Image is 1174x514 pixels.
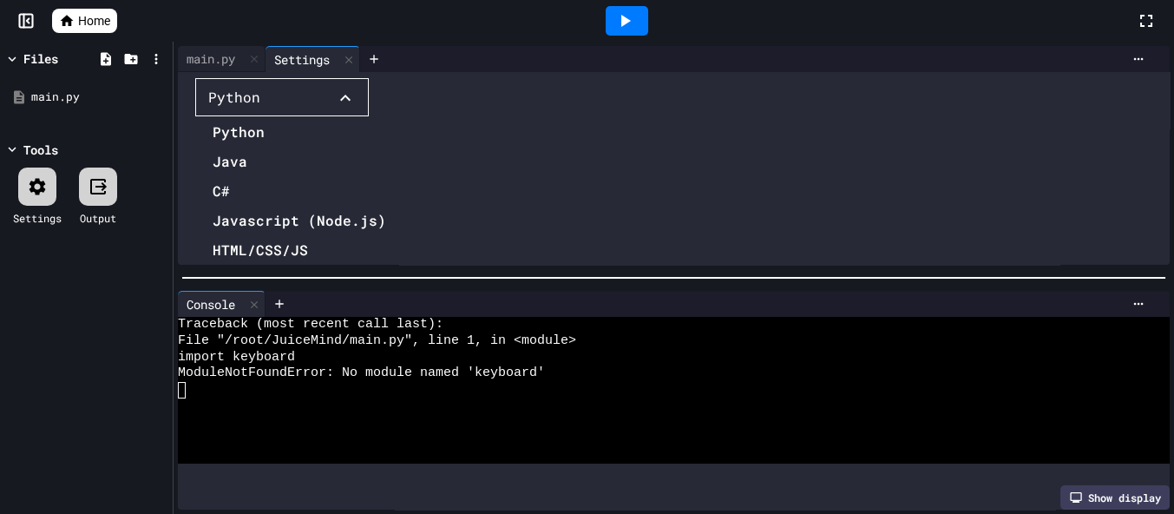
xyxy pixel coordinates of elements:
[178,333,576,350] span: File "/root/JuiceMind/main.py", line 1, in <module>
[213,177,429,205] li: C#
[178,317,443,333] span: Traceback (most recent call last):
[80,210,116,226] div: Output
[178,46,266,72] div: main.py
[195,78,369,116] button: Python
[52,9,117,33] a: Home
[31,89,167,106] div: main.py
[266,50,338,69] div: Settings
[178,291,266,317] div: Console
[178,295,244,313] div: Console
[1060,485,1170,510] div: Show display
[13,210,62,226] div: Settings
[208,87,260,108] div: Python
[178,49,244,68] div: main.py
[178,366,545,382] span: ModuleNotFoundError: No module named 'keyboard'
[213,236,429,264] li: HTML/CSS/JS
[213,148,429,175] li: Java
[178,350,295,366] span: import keyboard
[266,46,360,72] div: Settings
[213,207,429,234] li: Javascript (Node.js)
[23,49,58,68] div: Files
[23,141,58,159] div: Tools
[213,118,429,146] li: Python
[78,12,110,30] span: Home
